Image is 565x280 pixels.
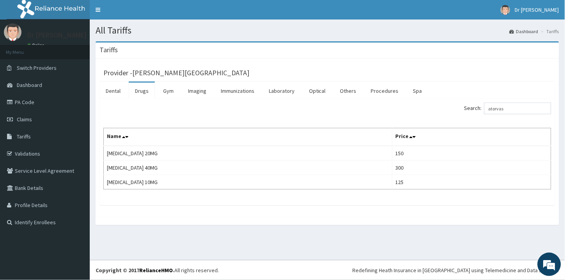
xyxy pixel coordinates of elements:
span: Switch Providers [17,64,57,71]
span: Dr [PERSON_NAME] [515,6,559,13]
a: Immunizations [215,83,261,99]
textarea: Type your message and hit 'Enter' [4,192,149,220]
td: 125 [392,175,551,190]
a: Others [334,83,363,99]
span: Dashboard [17,82,42,89]
div: Minimize live chat window [128,4,147,23]
div: Redefining Heath Insurance in [GEOGRAPHIC_DATA] using Telemedicine and Data Science! [353,266,559,274]
h3: Provider - [PERSON_NAME][GEOGRAPHIC_DATA] [103,69,249,76]
th: Price [392,128,551,146]
span: Claims [17,116,32,123]
label: Search: [464,103,551,114]
footer: All rights reserved. [90,260,565,280]
strong: Copyright © 2017 . [96,267,174,274]
a: RelianceHMO [139,267,173,274]
h3: Tariffs [99,46,118,53]
img: User Image [501,5,510,15]
img: User Image [4,23,21,41]
p: Dr [PERSON_NAME] [27,32,87,39]
a: Gym [157,83,180,99]
span: Tariffs [17,133,31,140]
a: Imaging [182,83,213,99]
img: d_794563401_company_1708531726252_794563401 [14,39,32,58]
span: We're online! [45,88,108,167]
a: Online [27,43,46,48]
a: Dental [99,83,127,99]
td: [MEDICAL_DATA] 10MG [104,175,393,190]
a: Procedures [365,83,405,99]
th: Name [104,128,393,146]
td: [MEDICAL_DATA] 20MG [104,146,393,161]
a: Dashboard [510,28,538,35]
td: 300 [392,161,551,175]
td: [MEDICAL_DATA] 40MG [104,161,393,175]
div: Chat with us now [41,44,131,54]
td: 150 [392,146,551,161]
input: Search: [484,103,551,114]
a: Laboratory [263,83,301,99]
a: Drugs [129,83,155,99]
h1: All Tariffs [96,25,559,35]
li: Tariffs [539,28,559,35]
a: Spa [407,83,428,99]
a: Optical [303,83,332,99]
